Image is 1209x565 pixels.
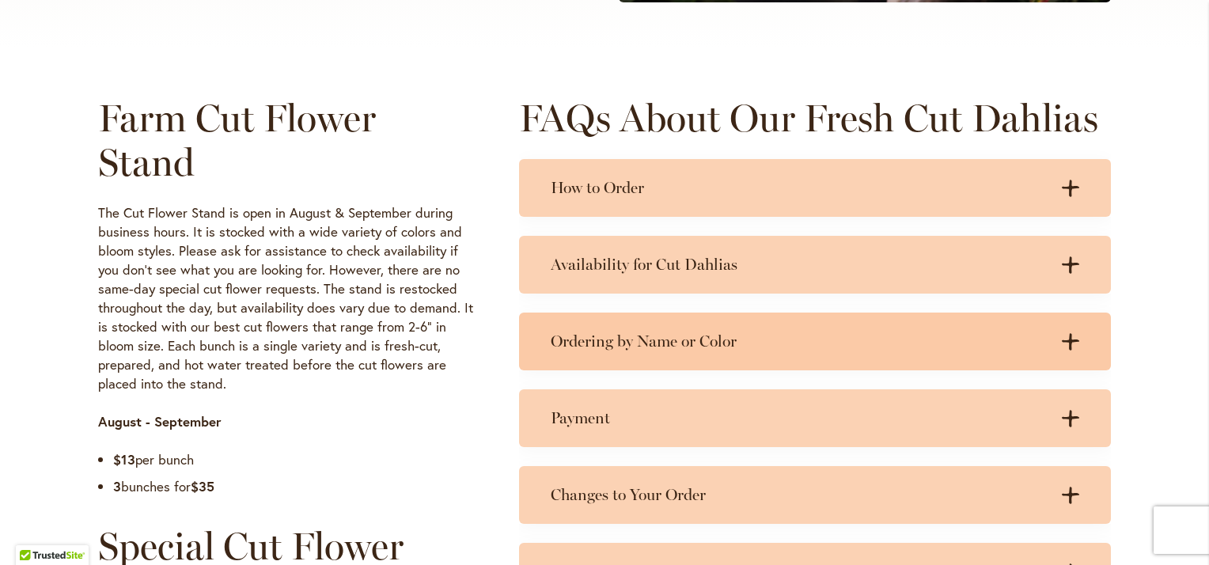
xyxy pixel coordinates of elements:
[113,450,135,468] strong: $13
[191,477,214,495] strong: $35
[551,178,1048,198] h3: How to Order
[98,96,473,184] h2: Farm Cut Flower Stand
[519,159,1111,217] summary: How to Order
[113,450,473,469] li: per bunch
[551,332,1048,351] h3: Ordering by Name or Color
[113,477,121,495] strong: 3
[519,389,1111,447] summary: Payment
[98,203,473,393] p: The Cut Flower Stand is open in August & September during business hours. It is stocked with a wi...
[519,466,1111,524] summary: Changes to Your Order
[113,477,473,496] li: bunches for
[551,485,1048,505] h3: Changes to Your Order
[519,313,1111,370] summary: Ordering by Name or Color
[551,255,1048,275] h3: Availability for Cut Dahlias
[98,412,222,430] strong: August - September
[519,96,1111,140] h2: FAQs About Our Fresh Cut Dahlias
[551,408,1048,428] h3: Payment
[519,236,1111,294] summary: Availability for Cut Dahlias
